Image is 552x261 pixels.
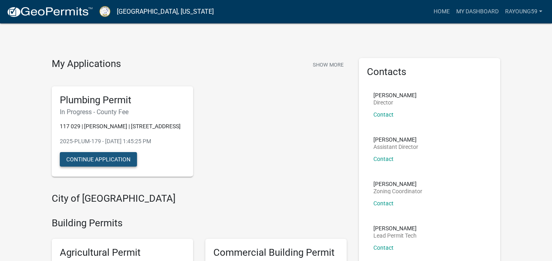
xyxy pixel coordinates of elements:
a: Contact [373,200,394,207]
a: Contact [373,111,394,118]
p: 2025-PLUM-179 - [DATE] 1:45:25 PM [60,137,185,146]
a: [GEOGRAPHIC_DATA], [US_STATE] [117,5,214,19]
p: [PERSON_NAME] [373,226,417,231]
img: Putnam County, Georgia [99,6,110,17]
p: Zoning Coordinator [373,188,422,194]
h5: Plumbing Permit [60,94,185,106]
h4: My Applications [52,58,121,70]
a: Rayoung59 [502,4,546,19]
h5: Agricultural Permit [60,247,185,259]
button: Continue Application [60,152,137,167]
p: Lead Permit Tech [373,233,417,238]
p: Assistant Director [373,144,418,150]
h4: Building Permits [52,217,347,229]
h6: In Progress - County Fee [60,108,185,116]
p: [PERSON_NAME] [373,137,418,142]
p: Director [373,100,417,105]
p: [PERSON_NAME] [373,181,422,187]
a: Contact [373,244,394,251]
h5: Commercial Building Permit [213,247,339,259]
p: 117 029 | [PERSON_NAME] | [STREET_ADDRESS] [60,122,185,131]
h5: Contacts [367,66,492,78]
a: Contact [373,156,394,162]
a: My Dashboard [453,4,502,19]
button: Show More [310,58,347,71]
h4: City of [GEOGRAPHIC_DATA] [52,193,347,205]
a: Home [430,4,453,19]
p: [PERSON_NAME] [373,92,417,98]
